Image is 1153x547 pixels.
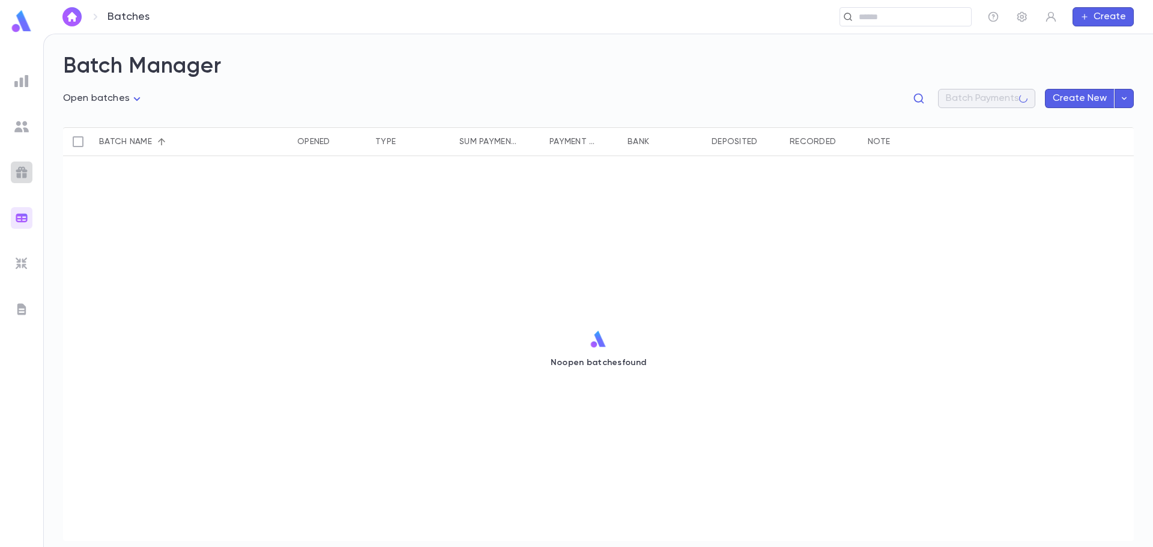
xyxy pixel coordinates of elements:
div: Bank [622,127,706,156]
div: Recorded [784,127,862,156]
div: Opened [297,127,330,156]
button: Create New [1045,89,1115,108]
div: Note [862,127,982,156]
img: home_white.a664292cf8c1dea59945f0da9f25487c.svg [65,12,79,22]
img: logo [589,330,608,348]
button: Sort [836,132,855,151]
button: Sort [330,132,350,151]
button: Sort [596,132,616,151]
h2: Batch Manager [63,53,1134,80]
span: Open batches [63,94,130,103]
button: Sort [396,132,415,151]
div: Opened [291,127,369,156]
p: Batches [107,10,150,23]
img: letters_grey.7941b92b52307dd3b8a917253454ce1c.svg [14,302,29,316]
img: imports_grey.530a8a0e642e233f2baf0ef88e8c9fcb.svg [14,256,29,271]
div: Type [375,127,396,156]
div: Deposited [712,127,758,156]
button: Sort [649,132,668,151]
img: logo [10,10,34,33]
button: Create [1073,7,1134,26]
div: Note [868,127,890,156]
img: students_grey.60c7aba0da46da39d6d829b817ac14fc.svg [14,119,29,134]
div: Payment qty [549,127,596,156]
div: Sum payments [453,127,543,156]
div: Sum payments [459,127,518,156]
div: Batch name [93,127,213,156]
button: Sort [152,132,171,151]
button: Sort [758,132,777,151]
div: Deposited [706,127,784,156]
div: Payment qty [543,127,622,156]
img: campaigns_grey.99e729a5f7ee94e3726e6486bddda8f1.svg [14,165,29,180]
div: Batch name [99,127,152,156]
button: Sort [890,132,909,151]
img: reports_grey.c525e4749d1bce6a11f5fe2a8de1b229.svg [14,74,29,88]
button: Sort [518,132,537,151]
div: Bank [628,127,649,156]
img: batches_gradient.0a22e14384a92aa4cd678275c0c39cc4.svg [14,211,29,225]
div: Type [369,127,453,156]
div: Open batches [63,89,144,108]
div: Recorded [790,127,836,156]
p: No open batches found [551,358,646,367]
